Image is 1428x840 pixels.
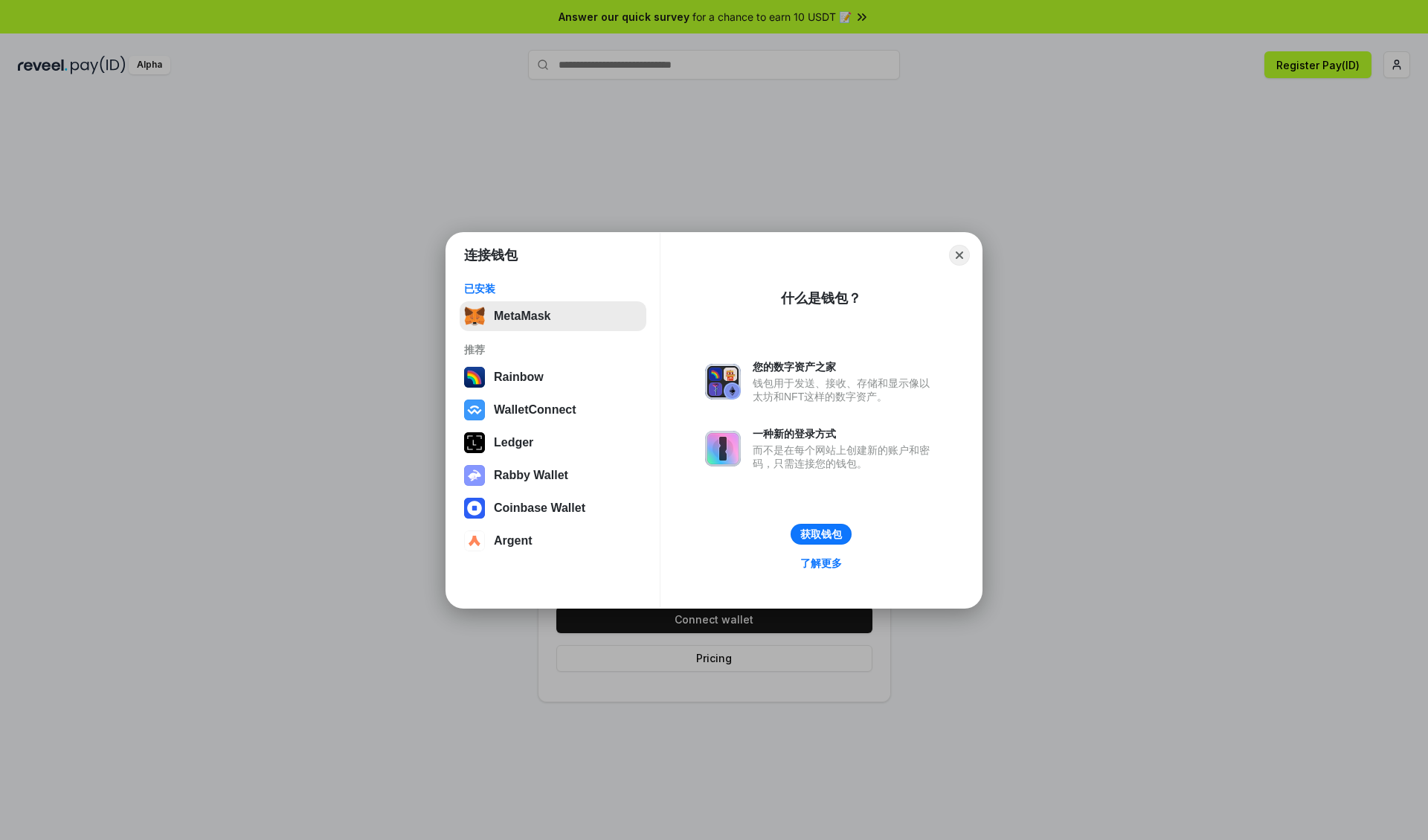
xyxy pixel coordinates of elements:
[705,431,741,467] img: svg+xml,%3Csvg%20xmlns%3D%22http%3A%2F%2Fwww.w3.org%2F2000%2Fsvg%22%20fill%3D%22none%22%20viewBox...
[791,524,852,545] button: 获取钱包
[460,362,646,392] button: Rainbow
[753,427,937,440] div: 一种新的登录方式
[460,395,646,425] button: WalletConnect
[464,530,485,551] img: svg+xml,%3Csvg%20width%3D%2228%22%20height%3D%2228%22%20viewBox%3D%220%200%2028%2028%22%20fill%3D...
[494,371,544,384] div: Rainbow
[705,364,741,400] img: svg+xml,%3Csvg%20xmlns%3D%22http%3A%2F%2Fwww.w3.org%2F2000%2Fsvg%22%20fill%3D%22none%22%20viewBox...
[464,498,485,519] img: svg+xml,%3Csvg%20width%3D%2228%22%20height%3D%2228%22%20viewBox%3D%220%200%2028%2028%22%20fill%3D...
[464,432,485,453] img: svg+xml,%3Csvg%20xmlns%3D%22http%3A%2F%2Fwww.w3.org%2F2000%2Fsvg%22%20width%3D%2228%22%20height%3...
[800,528,842,541] div: 获取钱包
[464,282,642,295] div: 已安装
[494,469,568,482] div: Rabby Wallet
[494,403,576,417] div: WalletConnect
[800,557,842,570] div: 了解更多
[949,245,970,266] button: Close
[494,436,533,449] div: Ledger
[791,554,851,573] a: 了解更多
[460,301,646,331] button: MetaMask
[464,306,485,327] img: svg+xml,%3Csvg%20fill%3D%22none%22%20height%3D%2233%22%20viewBox%3D%220%200%2035%2033%22%20width%...
[753,360,937,373] div: 您的数字资产之家
[781,289,861,307] div: 什么是钱包？
[464,343,642,356] div: 推荐
[494,534,533,548] div: Argent
[464,367,485,388] img: svg+xml,%3Csvg%20width%3D%22120%22%20height%3D%22120%22%20viewBox%3D%220%200%20120%20120%22%20fil...
[753,376,937,403] div: 钱包用于发送、接收、存储和显示像以太坊和NFT这样的数字资产。
[460,428,646,458] button: Ledger
[753,443,937,470] div: 而不是在每个网站上创建新的账户和密码，只需连接您的钱包。
[494,310,550,323] div: MetaMask
[460,493,646,523] button: Coinbase Wallet
[460,461,646,490] button: Rabby Wallet
[464,400,485,420] img: svg+xml,%3Csvg%20width%3D%2228%22%20height%3D%2228%22%20viewBox%3D%220%200%2028%2028%22%20fill%3D...
[460,526,646,556] button: Argent
[464,246,518,264] h1: 连接钱包
[494,501,585,515] div: Coinbase Wallet
[464,465,485,486] img: svg+xml,%3Csvg%20xmlns%3D%22http%3A%2F%2Fwww.w3.org%2F2000%2Fsvg%22%20fill%3D%22none%22%20viewBox...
